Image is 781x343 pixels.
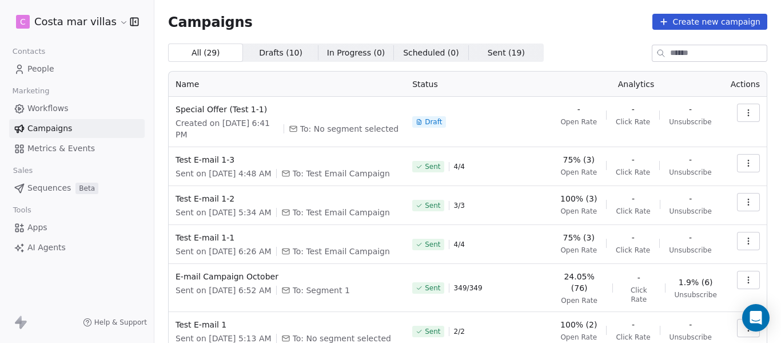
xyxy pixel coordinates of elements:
[9,179,145,198] a: SequencesBeta
[293,168,390,179] span: To: Test Email Campaign
[742,304,770,332] div: Open Intercom Messenger
[9,139,145,158] a: Metrics & Events
[27,123,72,135] span: Campaigns
[176,154,399,165] span: Test E-mail 1-3
[176,271,399,282] span: E-mail Campaign October
[632,232,635,243] span: -
[176,207,272,218] span: Sent on [DATE] 5:34 AM
[9,218,145,237] a: Apps
[548,72,724,97] th: Analytics
[8,162,38,179] span: Sales
[632,193,635,204] span: -
[425,162,440,171] span: Sent
[616,246,650,255] span: Click Rate
[689,104,692,115] span: -
[7,43,50,60] span: Contacts
[689,319,692,330] span: -
[27,102,69,115] span: Workflows
[454,327,465,336] span: 2 / 2
[169,72,405,97] th: Name
[176,117,279,140] span: Created on [DATE] 6:41 PM
[176,232,399,243] span: Test E-mail 1-1
[327,47,385,59] span: In Progress ( 0 )
[670,333,712,342] span: Unsubscribe
[563,154,595,165] span: 75% (3)
[9,60,145,78] a: People
[637,272,640,283] span: -
[94,318,147,327] span: Help & Support
[293,246,390,257] span: To: Test Email Campaign
[555,271,603,294] span: 24.05% (76)
[300,123,399,135] span: To: No segment selected
[176,246,272,257] span: Sent on [DATE] 6:26 AM
[632,104,635,115] span: -
[669,168,711,177] span: Unsubscribe
[454,201,465,210] span: 3 / 3
[425,327,440,336] span: Sent
[454,240,465,249] span: 4 / 4
[176,104,399,115] span: Special Offer (Test 1-1)
[27,143,95,155] span: Metrics & Events
[20,16,26,27] span: C
[560,333,597,342] span: Open Rate
[403,47,459,59] span: Scheduled ( 0 )
[689,193,692,204] span: -
[168,14,253,30] span: Campaigns
[675,290,717,299] span: Unsubscribe
[9,119,145,138] a: Campaigns
[425,117,442,127] span: Draft
[669,246,711,255] span: Unsubscribe
[560,246,597,255] span: Open Rate
[176,168,272,179] span: Sent on [DATE] 4:48 AM
[27,182,71,194] span: Sequences
[9,238,145,257] a: AI Agents
[7,82,54,100] span: Marketing
[34,14,117,29] span: Costa mar villas
[425,201,440,210] span: Sent
[560,319,597,330] span: 100% (2)
[679,277,713,288] span: 1.9% (6)
[8,202,36,219] span: Tools
[616,207,650,216] span: Click Rate
[454,283,483,293] span: 349 / 349
[27,63,54,75] span: People
[488,47,525,59] span: Sent ( 19 )
[561,296,597,305] span: Open Rate
[176,193,399,204] span: Test E-mail 1-2
[560,207,597,216] span: Open Rate
[577,104,580,115] span: -
[14,12,122,31] button: CCosta mar villas
[616,333,650,342] span: Click Rate
[669,117,711,127] span: Unsubscribe
[259,47,302,59] span: Drafts ( 10 )
[454,162,465,171] span: 4 / 4
[9,99,145,118] a: Workflows
[689,232,692,243] span: -
[27,222,47,234] span: Apps
[75,183,98,194] span: Beta
[560,168,597,177] span: Open Rate
[293,285,350,296] span: To: Segment 1
[425,283,440,293] span: Sent
[425,240,440,249] span: Sent
[632,319,635,330] span: -
[622,286,655,304] span: Click Rate
[563,232,595,243] span: 75% (3)
[616,168,650,177] span: Click Rate
[689,154,692,165] span: -
[724,72,767,97] th: Actions
[560,193,597,204] span: 100% (3)
[405,72,548,97] th: Status
[560,117,597,127] span: Open Rate
[27,242,66,254] span: AI Agents
[83,318,147,327] a: Help & Support
[176,319,399,330] span: Test E-mail 1
[616,117,650,127] span: Click Rate
[670,207,712,216] span: Unsubscribe
[632,154,635,165] span: -
[652,14,767,30] button: Create new campaign
[293,207,390,218] span: To: Test Email Campaign
[176,285,272,296] span: Sent on [DATE] 6:52 AM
